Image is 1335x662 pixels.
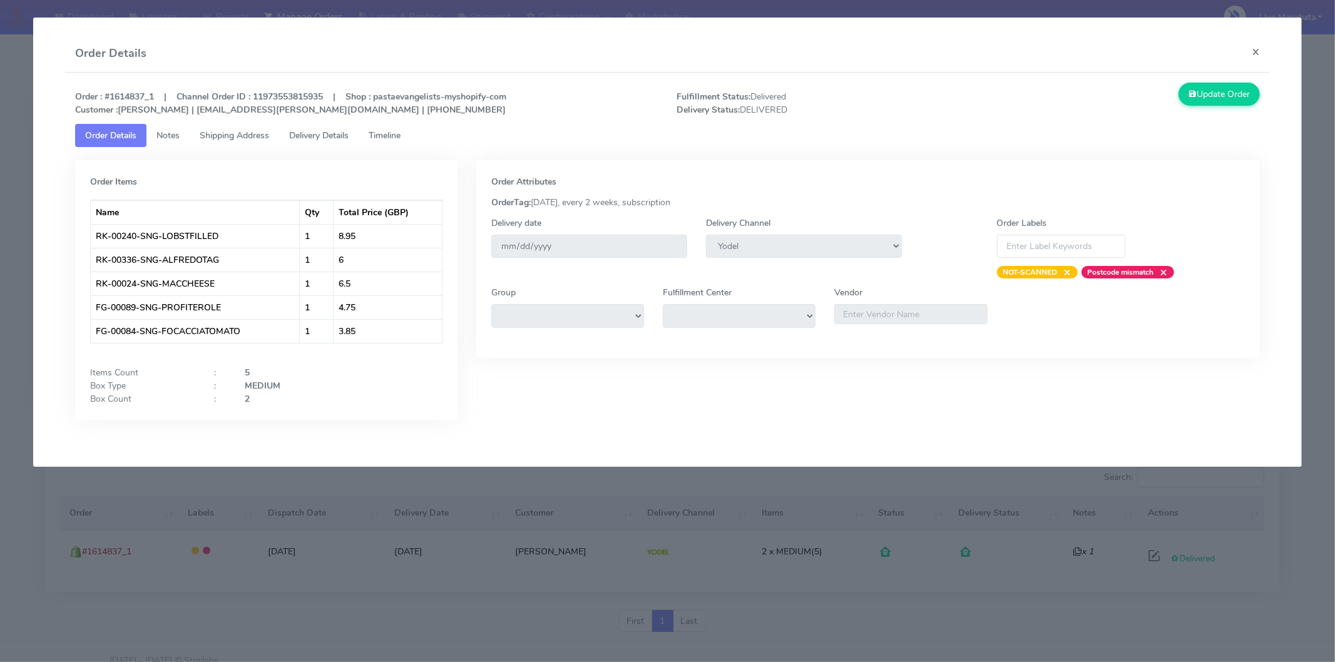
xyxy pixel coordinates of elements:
[482,196,1254,209] div: [DATE], every 2 weeks, subscription
[334,224,442,248] td: 8.95
[677,104,740,116] strong: Delivery Status:
[75,124,1260,147] ul: Tabs
[706,216,770,230] label: Delivery Channel
[1242,35,1270,68] button: Close
[289,130,349,141] span: Delivery Details
[1154,266,1168,278] span: ×
[75,104,118,116] strong: Customer :
[667,90,968,116] span: Delivered DELIVERED
[334,248,442,272] td: 6
[90,176,137,188] strong: Order Items
[300,272,334,295] td: 1
[91,295,300,319] td: FG-00089-SNG-PROFITEROLE
[334,319,442,343] td: 3.85
[245,380,280,392] strong: MEDIUM
[205,392,235,405] div: :
[245,393,250,405] strong: 2
[245,367,250,379] strong: 5
[334,295,442,319] td: 4.75
[75,45,146,62] h4: Order Details
[81,366,205,379] div: Items Count
[91,319,300,343] td: FG-00084-SNG-FOCACCIATOMATO
[677,91,750,103] strong: Fulfillment Status:
[491,216,541,230] label: Delivery date
[491,176,556,188] strong: Order Attributes
[85,130,136,141] span: Order Details
[205,366,235,379] div: :
[1088,267,1154,277] strong: Postcode mismatch
[91,248,300,272] td: RK-00336-SNG-ALFREDOTAG
[491,196,531,208] strong: OrderTag:
[91,200,300,224] th: Name
[1179,83,1260,106] button: Update Order
[156,130,180,141] span: Notes
[300,200,334,224] th: Qty
[81,379,205,392] div: Box Type
[834,304,987,324] input: Enter Vendor Name
[91,272,300,295] td: RK-00024-SNG-MACCHEESE
[1003,267,1058,277] strong: NOT-SCANNED
[300,319,334,343] td: 1
[205,379,235,392] div: :
[491,286,516,299] label: Group
[997,216,1047,230] label: Order Labels
[834,286,862,299] label: Vendor
[300,248,334,272] td: 1
[81,392,205,405] div: Box Count
[1058,266,1072,278] span: ×
[75,91,506,116] strong: Order : #1614837_1 | Channel Order ID : 11973553815935 | Shop : pastaevangelists-myshopify-com [P...
[663,286,732,299] label: Fulfillment Center
[300,224,334,248] td: 1
[997,235,1126,258] input: Enter Label Keywords
[91,224,300,248] td: RK-00240-SNG-LOBSTFILLED
[369,130,401,141] span: Timeline
[300,295,334,319] td: 1
[334,272,442,295] td: 6.5
[200,130,269,141] span: Shipping Address
[334,200,442,224] th: Total Price (GBP)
